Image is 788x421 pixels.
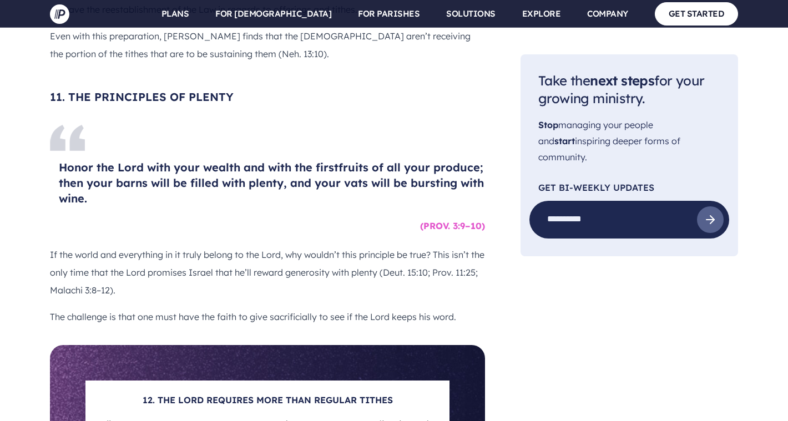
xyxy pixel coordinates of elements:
h4: 11. THE PRINCIPLES OF PLENTY [50,89,485,105]
span: Stop [538,120,558,131]
h6: 12. THE LORD REQUIRES MORE THAN REGULAR TITHES [99,394,436,410]
h4: Honor the Lord with your wealth and with the firstfruits of all your produce; then your barns wil... [59,160,485,206]
span: start [554,135,575,146]
h6: (PROV. 3:9–10) [59,215,485,236]
p: managing your people and inspiring deeper forms of community. [538,118,720,165]
p: The challenge is that one must have the faith to give sacrificially to see if the Lord keeps his ... [50,308,485,326]
span: next steps [590,72,654,89]
p: Even with this preparation, [PERSON_NAME] finds that the [DEMOGRAPHIC_DATA] aren’t receiving the ... [50,27,485,63]
a: GET STARTED [655,2,739,25]
p: If the world and everything in it truly belong to the Lord, why wouldn’t this principle be true? ... [50,246,485,299]
p: Get Bi-Weekly Updates [538,183,720,192]
span: Take the for your growing ministry. [538,72,704,107]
